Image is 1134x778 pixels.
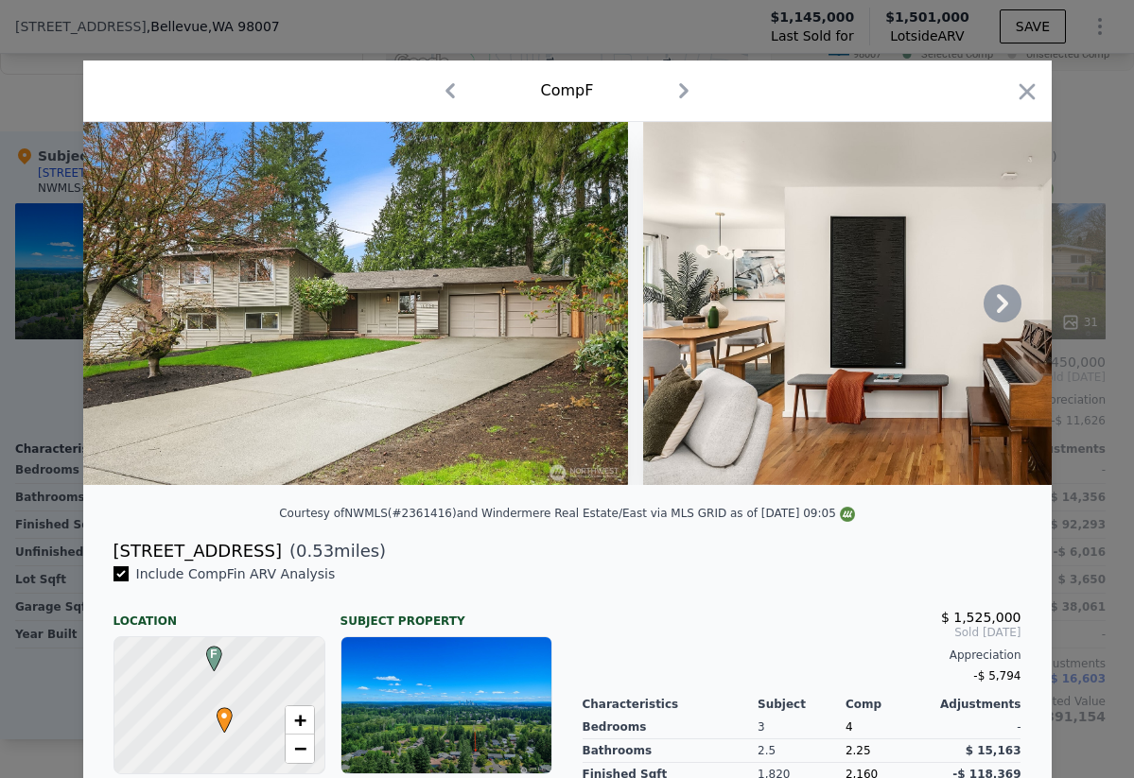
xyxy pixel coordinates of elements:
div: Courtesy of NWMLS (#2361416) and Windermere Real Estate/East via MLS GRID as of [DATE] 09:05 [279,507,855,520]
div: 2.5 [758,739,846,763]
span: 0.53 [296,541,334,561]
div: Subject [758,697,846,712]
span: − [293,736,305,760]
span: Sold [DATE] [583,625,1021,640]
span: • [212,701,237,730]
div: Characteristics [583,697,759,712]
a: Zoom out [286,735,314,763]
a: Zoom in [286,706,314,735]
span: Include Comp F in ARV Analysis [129,566,343,581]
div: Adjustments [933,697,1021,712]
div: Appreciation [583,648,1021,663]
span: + [293,708,305,732]
div: Comp [846,697,933,712]
div: 3 [758,716,846,739]
div: Bedrooms [583,716,759,739]
div: • [212,707,223,718]
div: [STREET_ADDRESS] [113,538,282,564]
span: $ 15,163 [966,744,1021,757]
img: NWMLS Logo [840,507,855,522]
span: -$ 5,794 [973,669,1021,683]
div: Bathrooms [583,739,759,763]
div: F [201,646,213,657]
span: $ 1,525,000 [941,610,1021,625]
div: Comp F [541,79,594,102]
div: Subject Property [340,598,552,629]
img: Property Img [83,122,628,485]
div: - [933,716,1021,739]
span: 4 [846,720,853,734]
span: ( miles) [282,538,386,564]
div: Location [113,598,325,629]
span: F [201,646,227,663]
div: 2.25 [846,739,933,763]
